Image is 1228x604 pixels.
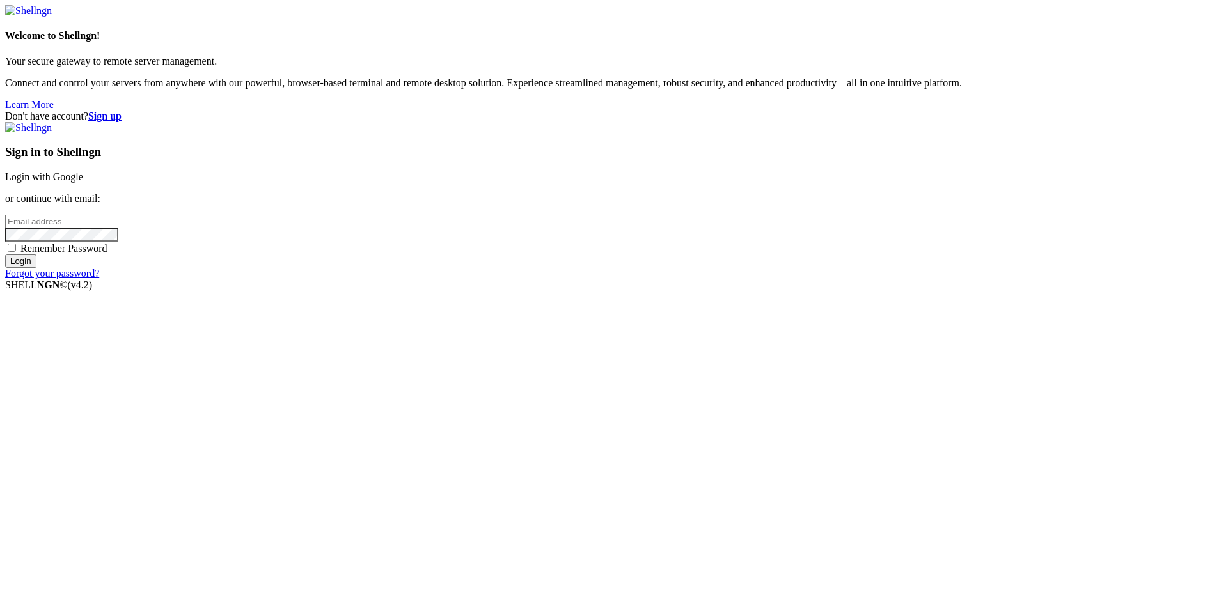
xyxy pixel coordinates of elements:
a: Login with Google [5,171,83,182]
input: Login [5,254,36,268]
a: Learn More [5,99,54,110]
b: NGN [37,279,60,290]
span: 4.2.0 [68,279,93,290]
a: Forgot your password? [5,268,99,279]
h4: Welcome to Shellngn! [5,30,1223,42]
input: Remember Password [8,244,16,252]
p: Connect and control your servers from anywhere with our powerful, browser-based terminal and remo... [5,77,1223,89]
img: Shellngn [5,5,52,17]
p: or continue with email: [5,193,1223,205]
h3: Sign in to Shellngn [5,145,1223,159]
input: Email address [5,215,118,228]
a: Sign up [88,111,122,121]
span: SHELL © [5,279,92,290]
span: Remember Password [20,243,107,254]
p: Your secure gateway to remote server management. [5,56,1223,67]
div: Don't have account? [5,111,1223,122]
img: Shellngn [5,122,52,134]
